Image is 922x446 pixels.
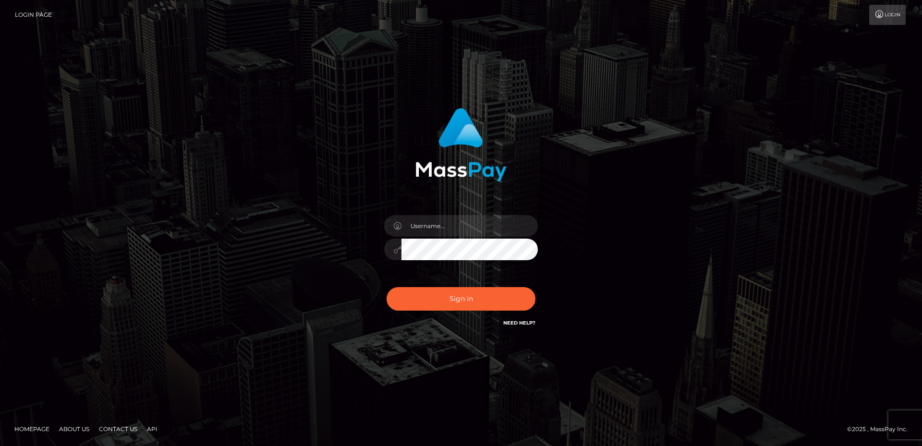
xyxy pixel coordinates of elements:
a: Login [869,5,906,25]
a: Need Help? [503,320,535,326]
input: Username... [401,215,538,237]
img: MassPay Login [415,108,507,181]
a: Homepage [11,422,53,436]
a: About Us [55,422,93,436]
a: API [143,422,161,436]
div: © 2025 , MassPay Inc. [847,424,915,434]
a: Login Page [15,5,52,25]
a: Contact Us [95,422,141,436]
button: Sign in [387,287,535,311]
